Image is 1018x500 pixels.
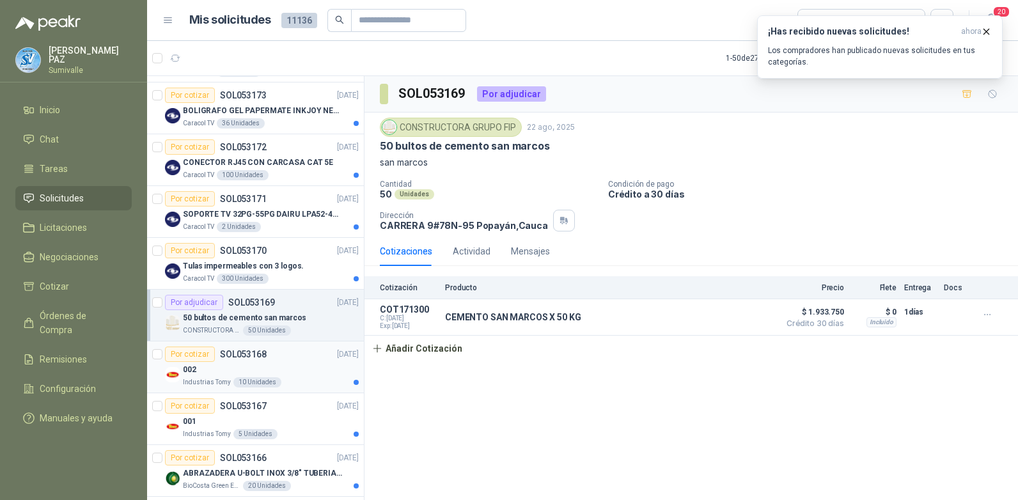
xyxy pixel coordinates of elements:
span: Remisiones [40,352,87,366]
button: Añadir Cotización [364,336,469,361]
img: Company Logo [165,108,180,123]
a: Inicio [15,98,132,122]
p: [DATE] [337,90,359,102]
p: [DATE] [337,297,359,309]
p: SOL053168 [220,350,267,359]
p: COT171300 [380,304,437,315]
p: CONSTRUCTORA GRUPO FIP [183,325,240,336]
img: Company Logo [16,48,40,72]
p: [DATE] [337,400,359,412]
a: Tareas [15,157,132,181]
p: BOLIGRAFO GEL PAPERMATE INKJOY NEGRO [183,105,342,117]
div: Por cotizar [165,88,215,103]
p: Producto [445,283,772,292]
span: Crédito 30 días [780,320,844,327]
p: san marcos [380,155,1003,169]
div: Por cotizar [806,13,879,27]
p: SOL053173 [220,91,267,100]
div: Por adjudicar [477,86,546,102]
div: Por cotizar [165,398,215,414]
p: 002 [183,364,196,376]
p: SOPORTE TV 32PG-55PG DAIRU LPA52-446KIT2 [183,208,342,221]
p: Entrega [904,283,936,292]
p: $ 0 [852,304,897,320]
p: Dirección [380,211,548,220]
div: Actividad [453,244,490,258]
div: Mensajes [511,244,550,258]
a: Cotizar [15,274,132,299]
span: Tareas [40,162,68,176]
img: Company Logo [165,367,180,382]
a: Solicitudes [15,186,132,210]
div: CONSTRUCTORA GRUPO FIP [380,118,522,137]
p: SOL053169 [228,298,275,307]
button: 20 [980,9,1003,32]
a: Por cotizarSOL053167[DATE] Company Logo001Industrias Tomy5 Unidades [147,393,364,445]
img: Company Logo [165,160,180,175]
span: Cotizar [40,279,69,293]
p: ABRAZADERA U-BOLT INOX 3/8" TUBERIA 4" [183,467,342,480]
a: Chat [15,127,132,152]
p: 50 [380,189,392,199]
p: 50 bultos de cemento san marcos [183,312,306,324]
h3: SOL053169 [398,84,467,104]
span: Solicitudes [40,191,84,205]
span: 20 [992,6,1010,18]
div: 50 Unidades [243,325,291,336]
a: Licitaciones [15,215,132,240]
p: Caracol TV [183,274,214,284]
div: 20 Unidades [243,481,291,491]
h1: Mis solicitudes [189,11,271,29]
div: 10 Unidades [233,377,281,387]
p: Tulas impermeables con 3 logos. [183,260,304,272]
div: 1 - 50 de 2725 [726,48,809,68]
p: Industrias Tomy [183,429,231,439]
span: Licitaciones [40,221,87,235]
button: ¡Has recibido nuevas solicitudes!ahora Los compradores han publicado nuevas solicitudes en tus ca... [757,15,1003,79]
div: Por cotizar [165,347,215,362]
span: Exp: [DATE] [380,322,437,330]
p: Crédito a 30 días [608,189,1013,199]
div: 300 Unidades [217,274,269,284]
p: CONECTOR RJ45 CON CARCASA CAT 5E [183,157,333,169]
h3: ¡Has recibido nuevas solicitudes! [768,26,956,37]
p: [DATE] [337,452,359,464]
p: SOL053171 [220,194,267,203]
p: Caracol TV [183,118,214,129]
span: search [335,15,344,24]
div: Por cotizar [165,450,215,465]
p: SOL053166 [220,453,267,462]
p: 50 bultos de cemento san marcos [380,139,549,153]
a: Por cotizarSOL053172[DATE] Company LogoCONECTOR RJ45 CON CARCASA CAT 5ECaracol TV100 Unidades [147,134,364,186]
img: Company Logo [165,315,180,331]
a: Órdenes de Compra [15,304,132,342]
a: Remisiones [15,347,132,371]
span: Configuración [40,382,96,396]
span: Chat [40,132,59,146]
div: Por cotizar [165,191,215,207]
p: Condición de pago [608,180,1013,189]
a: Negociaciones [15,245,132,269]
img: Company Logo [165,263,180,279]
a: Por cotizarSOL053171[DATE] Company LogoSOPORTE TV 32PG-55PG DAIRU LPA52-446KIT2Caracol TV2 Unidades [147,186,364,238]
p: BioCosta Green Energy S.A.S [183,481,240,491]
p: CEMENTO SAN MARCOS X 50 KG [445,312,581,322]
p: Docs [944,283,969,292]
span: ahora [961,26,982,37]
a: Por cotizarSOL053170[DATE] Company LogoTulas impermeables con 3 logos.Caracol TV300 Unidades [147,238,364,290]
a: Por cotizarSOL053166[DATE] Company LogoABRAZADERA U-BOLT INOX 3/8" TUBERIA 4"BioCosta Green Energ... [147,445,364,497]
p: Precio [780,283,844,292]
img: Company Logo [165,419,180,434]
a: Por cotizarSOL053168[DATE] Company Logo002Industrias Tomy10 Unidades [147,341,364,393]
p: SOL053170 [220,246,267,255]
p: [DATE] [337,348,359,361]
p: 1 días [904,304,936,320]
span: Negociaciones [40,250,98,264]
div: 36 Unidades [217,118,265,129]
div: 2 Unidades [217,222,261,232]
div: 5 Unidades [233,429,278,439]
span: C: [DATE] [380,315,437,322]
a: Por adjudicarSOL053169[DATE] Company Logo50 bultos de cemento san marcosCONSTRUCTORA GRUPO FIP50 ... [147,290,364,341]
p: Caracol TV [183,170,214,180]
p: Sumivalle [49,66,132,74]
